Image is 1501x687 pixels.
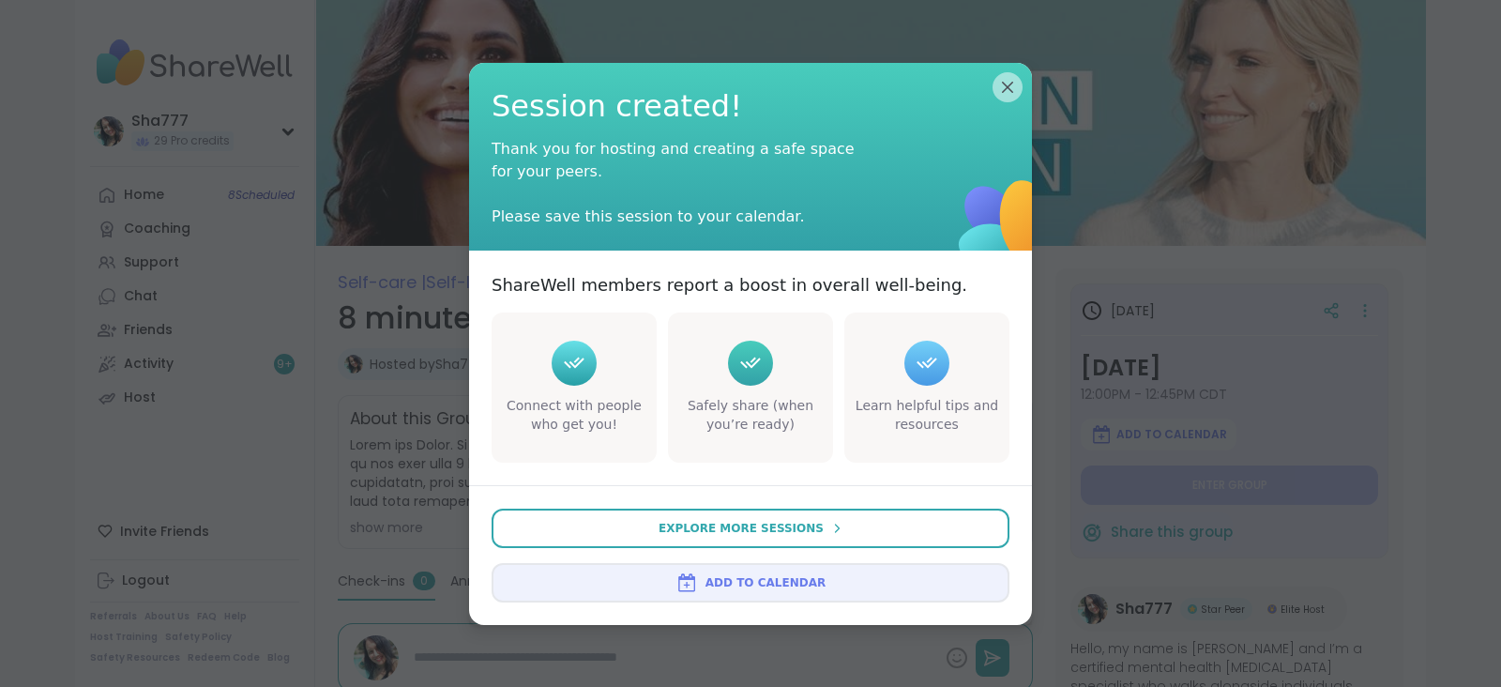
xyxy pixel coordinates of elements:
img: ShareWell Logomark [906,127,1104,325]
span: Add to Calendar [705,574,826,591]
div: Safely share (when you’re ready) [672,397,829,434]
img: ShareWell Logomark [675,572,698,594]
span: Session created! [492,85,1009,128]
div: Learn helpful tips and resources [848,397,1006,434]
button: Explore More Sessions [492,509,1009,548]
p: ShareWell members report a boost in overall well-being. [492,273,967,297]
div: Thank you for hosting and creating a safe space for your peers. Please save this session to your ... [492,138,867,228]
button: Add to Calendar [492,563,1009,603]
div: Connect with people who get you! [495,397,653,434]
span: Explore More Sessions [659,520,824,537]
